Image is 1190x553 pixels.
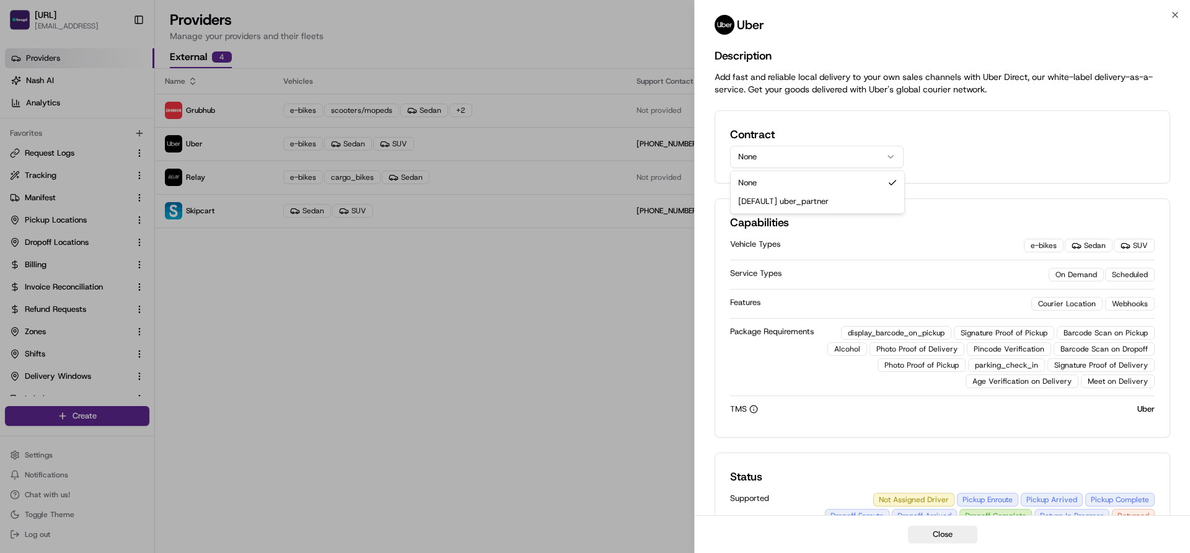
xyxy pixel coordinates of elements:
div: TMS [730,404,1137,415]
a: 📗Knowledge Base [7,175,100,197]
span: [DEFAULT] uber_partner [738,196,829,207]
div: Courier Location [1031,297,1103,311]
div: Age Verification on Delivery [966,374,1078,388]
div: 📗 [12,181,22,191]
div: Signature Proof of Pickup [954,326,1054,340]
div: Sedan [1065,239,1113,252]
div: Start new chat [42,118,203,131]
div: Vehicle Types [730,239,1024,250]
div: Photo Proof of Pickup [878,358,966,372]
h2: Capabilities [730,214,1155,231]
span: Knowledge Base [25,180,95,192]
div: Signature Proof of Delivery [1047,358,1155,372]
h2: Contract [730,126,904,143]
span: API Documentation [117,180,199,192]
div: Features [730,297,1031,308]
p: Uber [1137,404,1155,415]
img: Nash [12,12,37,37]
div: Photo Proof of Delivery [870,342,964,356]
div: Meet on Delivery [1081,374,1155,388]
div: SUV [1114,239,1155,252]
div: Webhooks [1105,297,1155,311]
img: 1736555255976-a54dd68f-1ca7-489b-9aae-adbdc363a1c4 [12,118,35,141]
h2: Uber [737,16,764,33]
h2: Status [730,468,1155,485]
div: On Demand [1049,268,1104,281]
div: We're available if you need us! [42,131,157,141]
div: Pincode Verification [967,342,1051,356]
button: Close [908,526,977,543]
div: e-bikes [1024,239,1064,252]
img: uber-new-logo.jpeg [715,15,734,35]
div: display_barcode_on_pickup [841,326,951,340]
div: Barcode Scan on Pickup [1057,326,1155,340]
div: Scheduled [1105,268,1155,281]
div: Package Requirements [730,326,815,337]
h2: Description [715,47,1170,64]
span: Pylon [123,210,150,219]
span: None [738,177,757,188]
a: Powered byPylon [87,210,150,219]
button: Start new chat [211,122,226,137]
input: Clear [32,80,205,93]
div: Barcode Scan on Dropoff [1054,342,1155,356]
a: 💻API Documentation [100,175,204,197]
div: Service Types [730,268,1049,279]
p: Add fast and reliable local delivery to your own sales channels with Uber Direct, our white-label... [715,71,1170,95]
div: Alcohol [827,342,867,356]
div: 💻 [105,181,115,191]
p: Welcome 👋 [12,50,226,69]
span: Supported [730,493,815,504]
div: parking_check_in [968,358,1045,372]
